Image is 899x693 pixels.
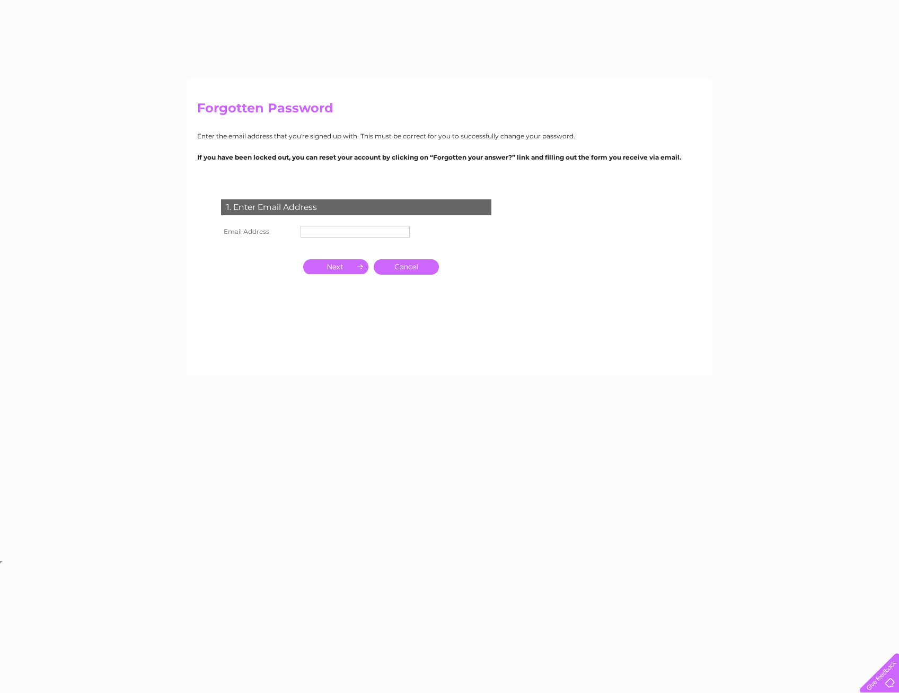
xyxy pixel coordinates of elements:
p: Enter the email address that you're signed up with. This must be correct for you to successfully ... [197,131,702,141]
a: Cancel [374,259,439,275]
th: Email Address [218,223,298,240]
h2: Forgotten Password [197,101,702,121]
div: 1. Enter Email Address [221,199,491,215]
p: If you have been locked out, you can reset your account by clicking on “Forgotten your answer?” l... [197,152,702,162]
